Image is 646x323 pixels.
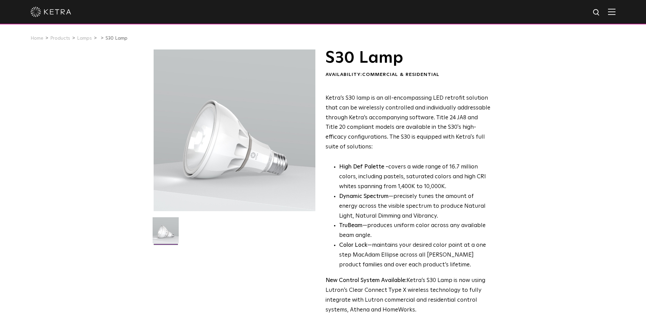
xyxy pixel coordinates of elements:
[339,241,491,270] li: —maintains your desired color point at a one step MacAdam Ellipse across all [PERSON_NAME] produc...
[592,8,601,17] img: search icon
[339,192,491,221] li: —precisely tunes the amount of energy across the visible spectrum to produce Natural Light, Natur...
[339,221,491,241] li: —produces uniform color across any available beam angle.
[326,276,491,315] p: Ketra’s S30 Lamp is now using Lutron’s Clear Connect Type X wireless technology to fully integrat...
[339,223,363,228] strong: TruBeam
[326,72,491,78] div: Availability:
[339,194,389,199] strong: Dynamic Spectrum
[339,162,491,192] p: covers a wide range of 16.7 million colors, including pastels, saturated colors and high CRI whit...
[608,8,615,15] img: Hamburger%20Nav.svg
[153,217,179,248] img: S30-Lamp-Edison-2021-Web-Square
[105,36,128,41] a: S30 Lamp
[339,242,367,248] strong: Color Lock
[77,36,92,41] a: Lamps
[326,95,490,150] span: Ketra’s S30 lamp is an all-encompassing LED retrofit solution that can be wirelessly controlled a...
[50,36,70,41] a: Products
[339,164,388,170] strong: High Def Palette -
[31,7,71,17] img: ketra-logo-2019-white
[326,49,491,66] h1: S30 Lamp
[326,278,407,283] strong: New Control System Available:
[362,72,439,77] span: Commercial & Residential
[31,36,43,41] a: Home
